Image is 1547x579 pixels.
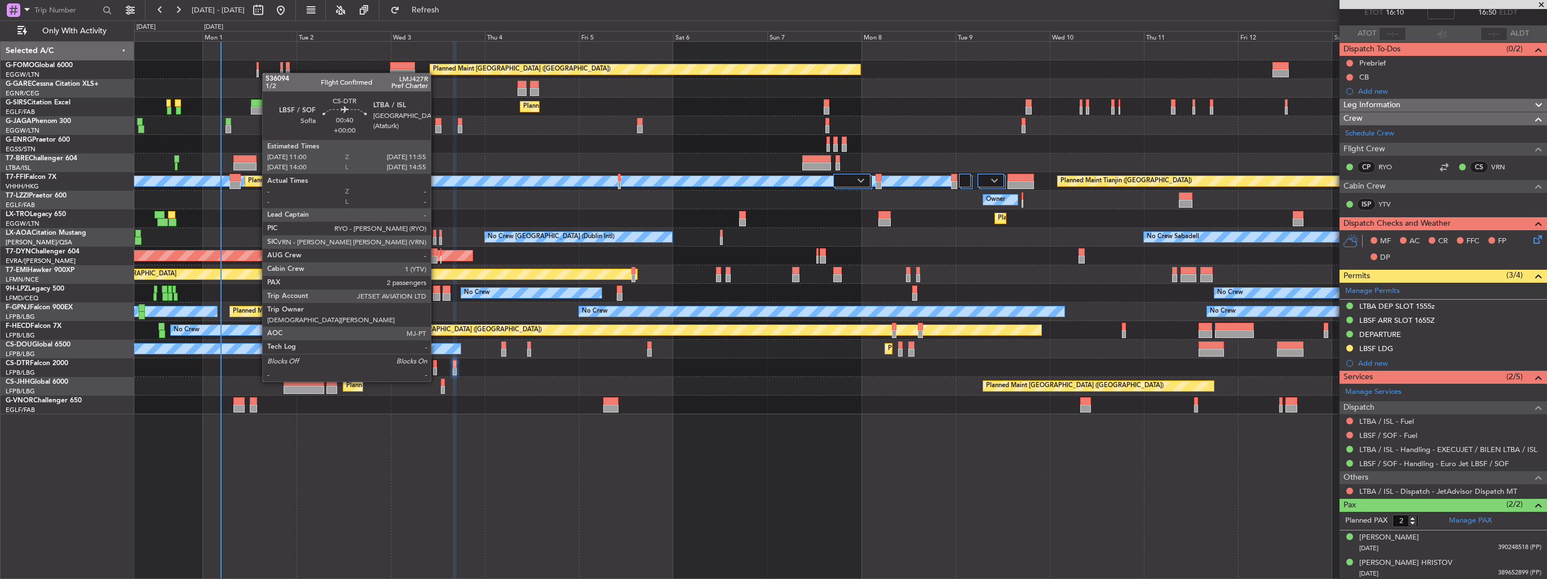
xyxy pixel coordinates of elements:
[1359,558,1452,569] div: [PERSON_NAME] HRISTOV
[136,23,156,32] div: [DATE]
[6,155,29,162] span: T7-BRE
[986,378,1164,394] div: Planned Maint [GEOGRAPHIC_DATA] ([GEOGRAPHIC_DATA])
[1359,569,1378,578] span: [DATE]
[1506,269,1523,281] span: (3/4)
[297,31,391,41] div: Tue 2
[6,238,72,247] a: [PERSON_NAME]/QSA
[1359,486,1517,496] a: LTBA / ISL - Dispatch - JetAdvisor Dispatch MT
[6,137,70,143] a: G-ENRGPraetor 600
[1379,27,1406,41] input: --:--
[6,164,31,172] a: LTBA/ISL
[6,331,35,340] a: LFPB/LBG
[1343,143,1385,156] span: Flight Crew
[1217,284,1243,301] div: No Crew
[6,192,29,199] span: T7-LZZI
[1343,471,1368,484] span: Others
[402,6,449,14] span: Refresh
[6,137,32,143] span: G-ENRG
[1449,515,1492,527] a: Manage PAX
[6,360,68,367] a: CS-DTRFalcon 2000
[986,191,1005,208] div: Owner
[1345,515,1387,527] label: Planned PAX
[1343,217,1451,230] span: Dispatch Checks and Weather
[6,397,33,404] span: G-VNOR
[1357,198,1376,210] div: ISP
[6,174,25,181] span: T7-FFI
[1357,161,1376,173] div: CP
[6,99,70,106] a: G-SIRSCitation Excel
[174,322,200,339] div: No Crew
[1358,86,1541,96] div: Add new
[6,145,36,153] a: EGSS/STN
[6,81,32,87] span: G-GARE
[248,173,436,190] div: Planned Maint [GEOGRAPHIC_DATA] ([GEOGRAPHIC_DATA] Intl)
[1343,99,1400,112] span: Leg Information
[1359,544,1378,552] span: [DATE]
[6,62,73,69] a: G-FOMOGlobal 6000
[1359,72,1369,82] div: CB
[6,201,35,209] a: EGLF/FAB
[1359,532,1419,543] div: [PERSON_NAME]
[204,23,223,32] div: [DATE]
[6,286,28,292] span: 9H-LPZ
[433,61,611,78] div: Planned Maint [GEOGRAPHIC_DATA] ([GEOGRAPHIC_DATA])
[858,178,864,183] img: arrow-gray.svg
[1359,445,1537,454] a: LTBA / ISL - Handling - EXECUJET / BILEN LTBA / ISL
[34,2,99,19] input: Trip Number
[1343,401,1374,414] span: Dispatch
[6,379,30,385] span: CS-JHH
[6,304,30,311] span: F-GPNJ
[1359,301,1435,311] div: LTBA DEP SLOT 1555z
[108,31,202,41] div: Sun 31
[1144,31,1238,41] div: Thu 11
[582,303,608,320] div: No Crew
[6,230,32,236] span: LX-AOA
[1478,7,1496,19] span: 16:50
[6,406,35,414] a: EGLF/FAB
[1147,229,1199,245] div: No Crew Sabadell
[385,1,453,19] button: Refresh
[6,248,31,255] span: T7-DYN
[1345,286,1400,297] a: Manage Permits
[12,22,122,40] button: Only With Activity
[998,210,1072,227] div: Planned Maint Dusseldorf
[346,378,524,394] div: Planned Maint [GEOGRAPHIC_DATA] ([GEOGRAPHIC_DATA])
[888,340,1066,357] div: Planned Maint [GEOGRAPHIC_DATA] ([GEOGRAPHIC_DATA])
[1359,459,1509,468] a: LBSF / SOF - Handling - Euro Jet LBSF / SOF
[1050,31,1144,41] div: Wed 10
[233,303,410,320] div: Planned Maint [GEOGRAPHIC_DATA] ([GEOGRAPHIC_DATA])
[6,230,86,236] a: LX-AOACitation Mustang
[6,192,67,199] a: T7-LZZIPraetor 600
[1210,303,1236,320] div: No Crew
[6,369,35,377] a: LFPB/LBG
[6,267,74,274] a: T7-EMIHawker 900XP
[488,229,615,245] div: No Crew [GEOGRAPHIC_DATA] (Dublin Intl)
[1470,161,1488,173] div: CS
[6,257,76,265] a: EVRA/[PERSON_NAME]
[673,31,767,41] div: Sat 6
[331,117,509,134] div: Planned Maint [GEOGRAPHIC_DATA] ([GEOGRAPHIC_DATA])
[1343,43,1400,56] span: Dispatch To-Dos
[6,174,56,181] a: T7-FFIFalcon 7X
[6,89,39,98] a: EGNR/CEG
[991,178,998,183] img: arrow-gray.svg
[464,284,490,301] div: No Crew
[6,360,30,367] span: CS-DTR
[6,294,38,302] a: LFMD/CEQ
[1359,330,1401,339] div: DEPARTURE
[1466,236,1479,247] span: FFC
[1380,252,1390,264] span: DP
[6,99,27,106] span: G-SIRS
[1364,7,1383,19] span: ETOT
[1060,173,1192,190] div: Planned Maint Tianjin ([GEOGRAPHIC_DATA])
[1506,43,1523,55] span: (0/2)
[6,379,68,385] a: CS-JHHGlobal 6000
[1380,236,1391,247] span: MF
[1359,431,1417,440] a: LBSF / SOF - Fuel
[192,5,245,15] span: [DATE] - [DATE]
[1409,236,1420,247] span: AC
[1343,499,1356,512] span: Pax
[6,313,35,321] a: LFPB/LBG
[1345,128,1394,139] a: Schedule Crew
[1343,112,1363,125] span: Crew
